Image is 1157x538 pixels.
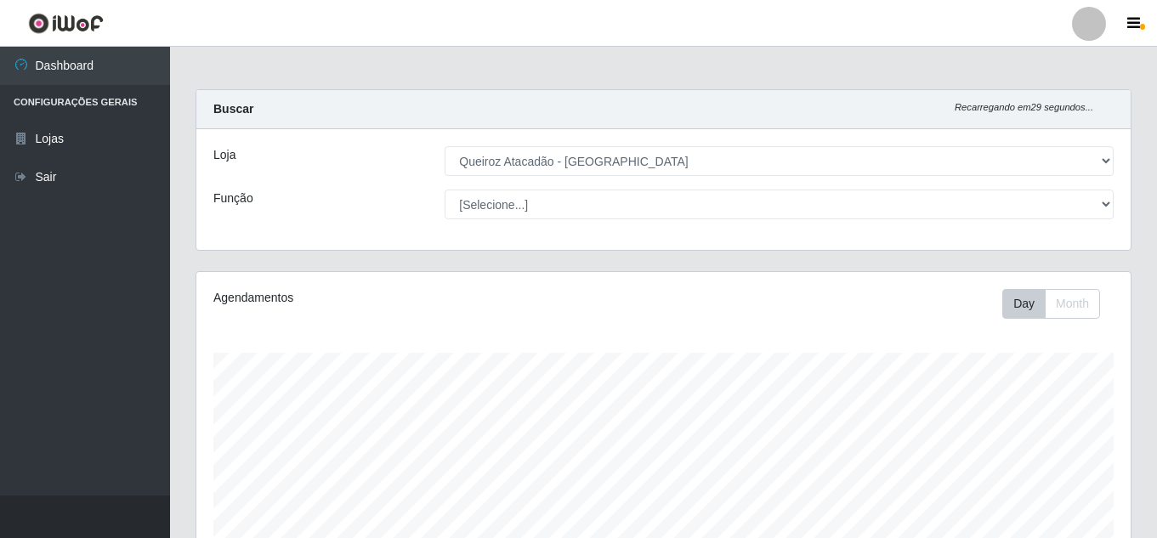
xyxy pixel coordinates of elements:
[1002,289,1046,319] button: Day
[213,102,253,116] strong: Buscar
[1045,289,1100,319] button: Month
[213,146,235,164] label: Loja
[28,13,104,34] img: CoreUI Logo
[955,102,1093,112] i: Recarregando em 29 segundos...
[1002,289,1100,319] div: First group
[213,289,574,307] div: Agendamentos
[1002,289,1114,319] div: Toolbar with button groups
[213,190,253,207] label: Função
